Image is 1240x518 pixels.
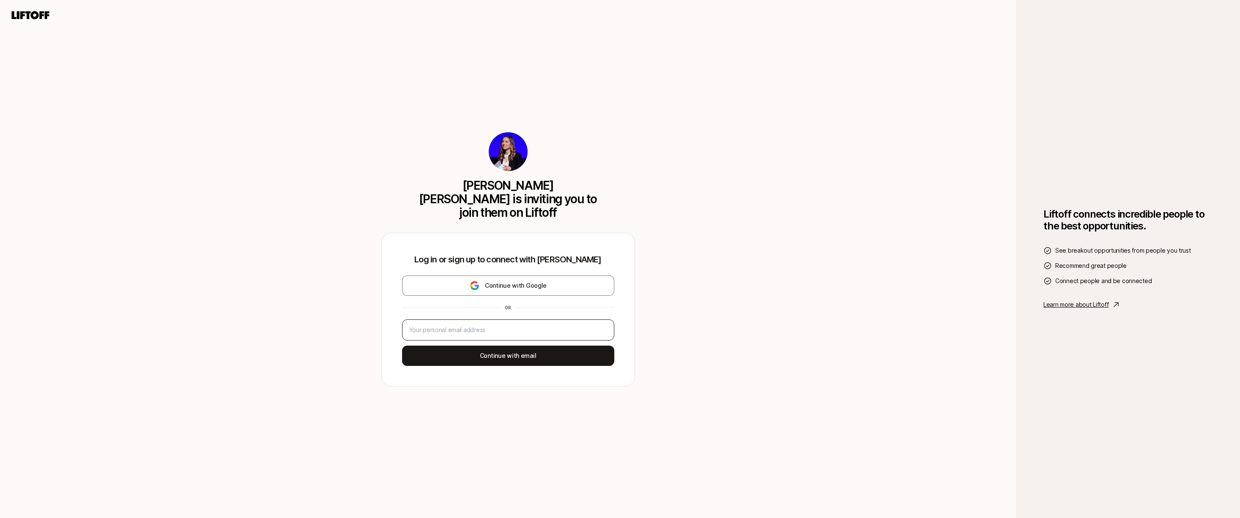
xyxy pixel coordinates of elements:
[416,179,600,219] p: [PERSON_NAME] [PERSON_NAME] is inviting you to join them on Liftoff
[1043,208,1213,232] h1: Liftoff connects incredible people to the best opportunities.
[402,254,614,265] p: Log in or sign up to connect with [PERSON_NAME]
[1043,300,1109,310] p: Learn more about Liftoff
[402,346,614,366] button: Continue with email
[489,132,528,171] img: 891135f0_4162_4ff7_9523_6dcedf045379.jpg
[402,275,614,296] button: Continue with Google
[1055,245,1191,256] span: See breakout opportunities from people you trust
[501,304,515,311] div: or
[469,281,480,291] img: google-logo
[409,325,607,335] input: Your personal email address
[1055,276,1152,286] span: Connect people and be connected
[1055,261,1127,271] span: Recommend great people
[1043,300,1213,310] a: Learn more about Liftoff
